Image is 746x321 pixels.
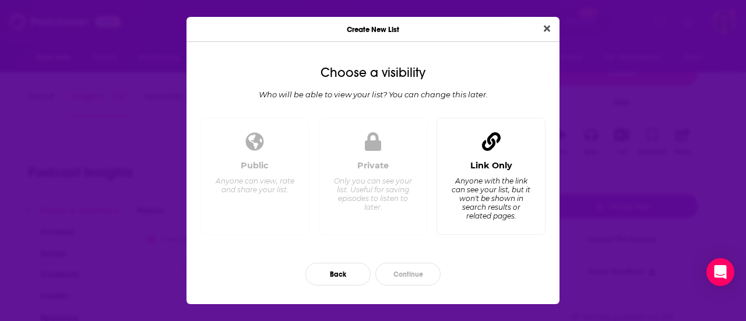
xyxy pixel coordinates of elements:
div: Who will be able to view your list? You can change this later. [196,90,550,99]
div: Public [241,160,269,171]
div: Create New List [186,17,559,42]
div: Choose a visibility [196,65,550,80]
div: Anyone with the link can see your list, but it won't be shown in search results or related pages. [451,177,531,220]
button: Back [305,263,371,285]
div: Private [357,160,389,171]
div: Open Intercom Messenger [706,258,734,286]
div: Link Only [470,160,512,171]
button: Continue [375,263,441,285]
button: Close [539,22,555,36]
div: Only you can see your list. Useful for saving episodes to listen to later. [333,177,413,211]
div: Anyone can view, rate and share your list. [215,177,295,194]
